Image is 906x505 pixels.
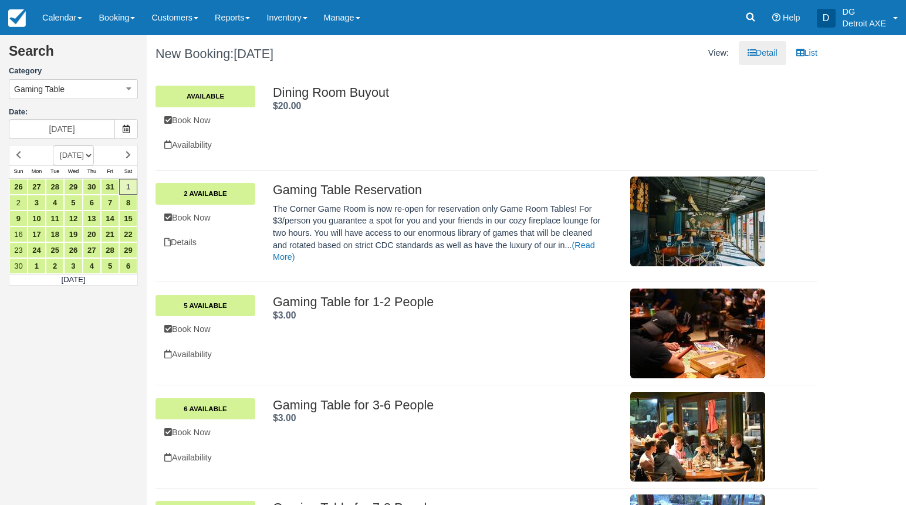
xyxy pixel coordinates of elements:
[83,179,101,195] a: 30
[273,398,601,412] h2: Gaming Table for 3-6 People
[155,86,255,107] a: Available
[46,195,64,211] a: 4
[9,107,138,118] label: Date:
[739,41,786,65] a: Detail
[64,211,82,226] a: 12
[9,258,28,274] a: 30
[273,413,296,423] strong: Price: $3
[273,101,301,111] span: $20.00
[101,195,119,211] a: 7
[64,165,82,178] th: Wed
[28,165,46,178] th: Mon
[273,101,301,111] strong: Price: $20
[9,242,28,258] a: 23
[155,343,255,367] a: Availability
[273,413,296,423] span: $3.00
[64,242,82,258] a: 26
[64,195,82,211] a: 5
[783,13,800,22] span: Help
[46,242,64,258] a: 25
[155,206,255,230] a: Book Now
[630,289,765,378] img: M28-1
[14,83,65,95] span: Gaming Table
[273,310,296,320] span: $3.00
[155,47,478,61] h1: New Booking:
[119,165,137,178] th: Sat
[155,231,255,255] a: Details
[273,86,765,100] h2: Dining Room Buyout
[101,258,119,274] a: 5
[101,226,119,242] a: 21
[9,165,28,178] th: Sun
[28,226,46,242] a: 17
[64,258,82,274] a: 3
[9,195,28,211] a: 2
[83,242,101,258] a: 27
[9,66,138,77] label: Category
[46,211,64,226] a: 11
[273,310,296,320] strong: Price: $3
[101,179,119,195] a: 31
[155,317,255,341] a: Book Now
[630,392,765,482] img: M29-1
[8,9,26,27] img: checkfront-main-nav-mini-logo.png
[843,18,886,29] p: Detroit AXE
[155,133,255,157] a: Availability
[155,446,255,470] a: Availability
[772,13,780,22] i: Help
[155,398,255,419] a: 6 Available
[9,211,28,226] a: 9
[699,41,738,65] li: View:
[101,242,119,258] a: 28
[46,258,64,274] a: 2
[46,226,64,242] a: 18
[119,258,137,274] a: 6
[64,226,82,242] a: 19
[28,242,46,258] a: 24
[83,226,101,242] a: 20
[9,44,138,66] h2: Search
[273,295,601,309] h2: Gaming Table for 1-2 People
[28,179,46,195] a: 27
[64,179,82,195] a: 29
[119,242,137,258] a: 29
[155,295,255,316] a: 5 Available
[273,203,601,263] p: The Corner Game Room is now re-open for reservation only Game Room Tables! For $3/person you guar...
[273,183,601,197] h2: Gaming Table Reservation
[83,195,101,211] a: 6
[28,195,46,211] a: 3
[83,258,101,274] a: 4
[234,46,273,61] span: [DATE]
[28,211,46,226] a: 10
[817,9,836,28] div: D
[843,6,886,18] p: DG
[9,79,138,99] button: Gaming Table
[83,165,101,178] th: Thu
[119,179,137,195] a: 1
[155,421,255,445] a: Book Now
[101,211,119,226] a: 14
[9,179,28,195] a: 26
[155,183,255,204] a: 2 Available
[155,109,255,133] a: Book Now
[9,226,28,242] a: 16
[787,41,826,65] a: List
[101,165,119,178] th: Fri
[83,211,101,226] a: 13
[119,226,137,242] a: 22
[46,165,64,178] th: Tue
[9,274,138,286] td: [DATE]
[630,177,765,266] img: M25-1
[28,258,46,274] a: 1
[46,179,64,195] a: 28
[119,211,137,226] a: 15
[119,195,137,211] a: 8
